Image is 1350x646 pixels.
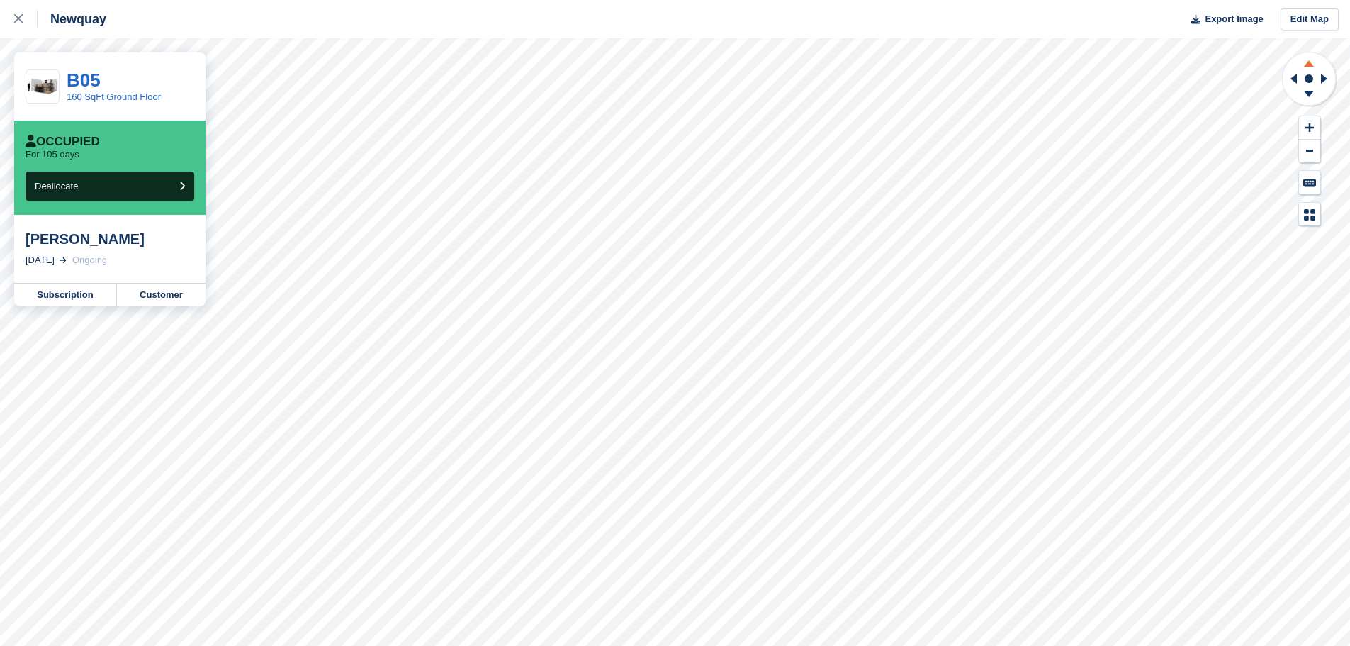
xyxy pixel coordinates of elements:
[1205,12,1263,26] span: Export Image
[1281,8,1339,31] a: Edit Map
[67,69,101,91] a: B05
[26,253,55,267] div: [DATE]
[26,149,79,160] p: For 105 days
[26,74,59,99] img: 150-sqft-unit.jpg
[1299,116,1320,140] button: Zoom In
[72,253,107,267] div: Ongoing
[1299,203,1320,226] button: Map Legend
[60,257,67,263] img: arrow-right-light-icn-cde0832a797a2874e46488d9cf13f60e5c3a73dbe684e267c42b8395dfbc2abf.svg
[26,230,194,247] div: [PERSON_NAME]
[67,91,161,102] a: 160 SqFt Ground Floor
[1299,140,1320,163] button: Zoom Out
[38,11,106,28] div: Newquay
[26,135,100,149] div: Occupied
[117,284,206,306] a: Customer
[26,172,194,201] button: Deallocate
[1299,171,1320,194] button: Keyboard Shortcuts
[1183,8,1264,31] button: Export Image
[35,181,78,191] span: Deallocate
[14,284,117,306] a: Subscription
